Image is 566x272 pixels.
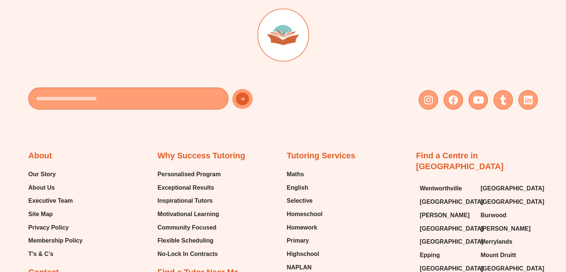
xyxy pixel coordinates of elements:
span: Flexible Scheduling [157,235,213,246]
a: Site Map [28,209,83,220]
a: No-Lock In Contracts [157,249,221,260]
span: [PERSON_NAME] [420,210,470,221]
a: Wentworthville [420,183,473,194]
span: Selective [287,195,313,206]
span: Highschool [287,249,319,260]
span: Executive Team [28,195,73,206]
h2: About [28,151,52,161]
span: Our Story [28,169,56,180]
a: Personalised Program [157,169,221,180]
a: Membership Policy [28,235,83,246]
span: Homework [287,222,317,233]
span: Epping [420,250,440,261]
span: No-Lock In Contracts [157,249,218,260]
span: Exceptional Results [157,182,214,193]
span: Inspirational Tutors [157,195,212,206]
a: Flexible Scheduling [157,235,221,246]
form: New Form [28,88,279,113]
span: Community Focused [157,222,216,233]
a: [GEOGRAPHIC_DATA] [420,196,473,208]
span: Wentworthville [420,183,462,194]
h2: Tutoring Services [287,151,355,161]
a: Primary [287,235,323,246]
iframe: Chat Widget [442,188,566,272]
a: Exceptional Results [157,182,221,193]
a: English [287,182,323,193]
a: [PERSON_NAME] [420,210,473,221]
span: [GEOGRAPHIC_DATA] [420,236,483,247]
span: Site Map [28,209,53,220]
a: Inspirational Tutors [157,195,221,206]
span: Privacy Policy [28,222,69,233]
span: [GEOGRAPHIC_DATA] [480,183,544,194]
a: [GEOGRAPHIC_DATA] [420,236,473,247]
a: Executive Team [28,195,83,206]
a: About Us [28,182,83,193]
span: [GEOGRAPHIC_DATA] [420,223,483,234]
a: Epping [420,250,473,261]
a: Privacy Policy [28,222,83,233]
span: [GEOGRAPHIC_DATA] [420,196,483,208]
a: Homeschool [287,209,323,220]
span: Primary [287,235,309,246]
a: Selective [287,195,323,206]
span: English [287,182,308,193]
a: Homework [287,222,323,233]
a: Motivational Learning [157,209,221,220]
span: T’s & C’s [28,249,53,260]
a: Maths [287,169,323,180]
span: Maths [287,169,304,180]
a: Our Story [28,169,83,180]
a: [GEOGRAPHIC_DATA] [480,183,534,194]
a: Community Focused [157,222,221,233]
a: [GEOGRAPHIC_DATA] [420,223,473,234]
a: T’s & C’s [28,249,83,260]
h2: Why Success Tutoring [157,151,245,161]
span: Motivational Learning [157,209,219,220]
a: Highschool [287,249,323,260]
span: About Us [28,182,55,193]
a: Find a Centre in [GEOGRAPHIC_DATA] [416,151,503,171]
